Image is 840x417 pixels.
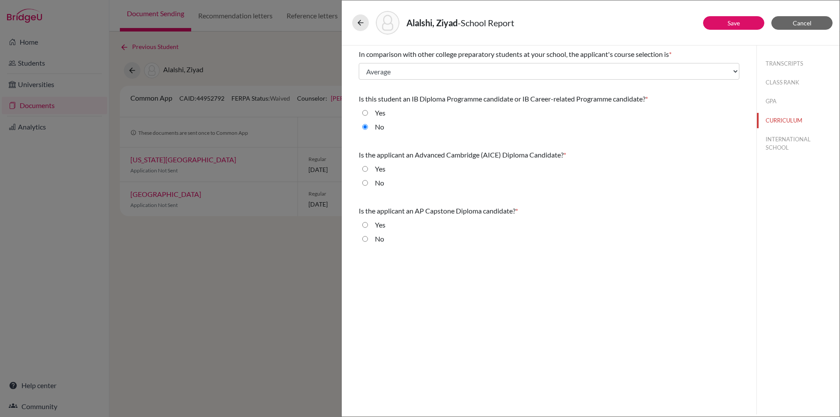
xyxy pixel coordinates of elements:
label: Yes [375,108,385,118]
button: CLASS RANK [757,75,840,90]
span: Is the applicant an Advanced Cambridge (AICE) Diploma Candidate? [359,151,563,159]
label: No [375,234,384,244]
label: No [375,122,384,132]
button: INTERNATIONAL SCHOOL [757,132,840,155]
button: GPA [757,94,840,109]
button: CURRICULUM [757,113,840,128]
span: Is the applicant an AP Capstone Diploma candidate? [359,207,515,215]
label: Yes [375,220,385,230]
span: Is this student an IB Diploma Programme candidate or IB Career-related Programme candidate? [359,95,645,103]
span: In comparison with other college preparatory students at your school, the applicant's course sele... [359,50,669,58]
label: No [375,178,384,188]
label: Yes [375,164,385,174]
span: - School Report [458,18,514,28]
strong: Alalshi, Ziyad [406,18,458,28]
button: TRANSCRIPTS [757,56,840,71]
